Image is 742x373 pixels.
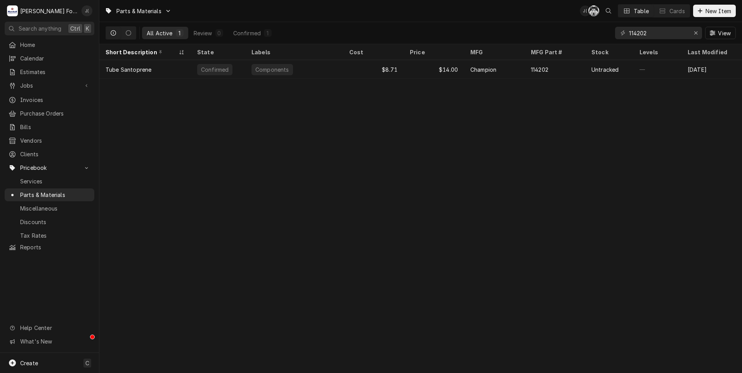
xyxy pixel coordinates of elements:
[20,7,77,15] div: [PERSON_NAME] Food Equipment Service
[5,38,94,51] a: Home
[81,5,92,16] div: Jeff Debigare (109)'s Avatar
[5,134,94,147] a: Vendors
[20,360,38,366] span: Create
[602,5,615,17] button: Open search
[633,60,681,79] div: —
[580,5,591,16] div: Jeff Debigare (109)'s Avatar
[20,109,90,117] span: Purchase Orders
[5,52,94,65] a: Calendar
[20,191,90,199] span: Parts & Materials
[5,188,94,201] a: Parts & Materials
[5,216,94,228] a: Discounts
[20,123,90,131] span: Bills
[5,22,94,35] button: Search anythingCtrlK
[20,204,90,212] span: Miscellaneous
[640,48,674,56] div: Levels
[343,60,404,79] div: $8.71
[591,48,626,56] div: Stock
[693,5,736,17] button: New Item
[5,161,94,174] a: Go to Pricebook
[147,29,173,37] div: All Active
[106,48,177,56] div: Short Description
[20,54,90,62] span: Calendar
[217,29,222,37] div: 0
[588,5,599,16] div: Chris Murphy (103)'s Avatar
[7,5,18,16] div: M
[197,48,238,56] div: State
[690,27,702,39] button: Erase input
[20,136,90,145] span: Vendors
[85,359,89,367] span: C
[470,48,517,56] div: MFG
[5,241,94,254] a: Reports
[20,164,79,172] span: Pricebook
[5,148,94,161] a: Clients
[106,66,151,74] div: Tube Santoprene
[349,48,396,56] div: Cost
[200,66,229,74] div: Confirmed
[5,202,94,215] a: Miscellaneous
[716,29,732,37] span: View
[7,5,18,16] div: Marshall Food Equipment Service's Avatar
[634,7,649,15] div: Table
[410,48,456,56] div: Price
[5,66,94,78] a: Estimates
[688,48,734,56] div: Last Modified
[20,81,79,90] span: Jobs
[704,7,733,15] span: New Item
[19,24,61,33] span: Search anything
[86,24,89,33] span: K
[20,324,90,332] span: Help Center
[177,29,182,37] div: 1
[20,41,90,49] span: Home
[116,7,161,15] span: Parts & Materials
[531,66,548,74] div: 114202
[5,175,94,188] a: Services
[70,24,80,33] span: Ctrl
[194,29,212,37] div: Review
[265,29,270,37] div: 1
[470,66,496,74] div: Champion
[5,93,94,106] a: Invoices
[591,66,619,74] div: Untracked
[5,229,94,242] a: Tax Rates
[681,60,742,79] div: [DATE]
[5,321,94,334] a: Go to Help Center
[531,48,577,56] div: MFG Part #
[251,48,337,56] div: Labels
[255,66,290,74] div: Components
[5,121,94,133] a: Bills
[20,337,90,345] span: What's New
[20,96,90,104] span: Invoices
[102,5,175,17] a: Go to Parts & Materials
[233,29,261,37] div: Confirmed
[669,7,685,15] div: Cards
[588,5,599,16] div: C(
[5,107,94,120] a: Purchase Orders
[20,231,90,240] span: Tax Rates
[20,68,90,76] span: Estimates
[580,5,591,16] div: J(
[20,218,90,226] span: Discounts
[5,79,94,92] a: Go to Jobs
[20,243,90,251] span: Reports
[20,177,90,185] span: Services
[5,335,94,348] a: Go to What's New
[20,150,90,158] span: Clients
[404,60,464,79] div: $14.00
[705,27,736,39] button: View
[629,27,687,39] input: Keyword search
[81,5,92,16] div: J(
